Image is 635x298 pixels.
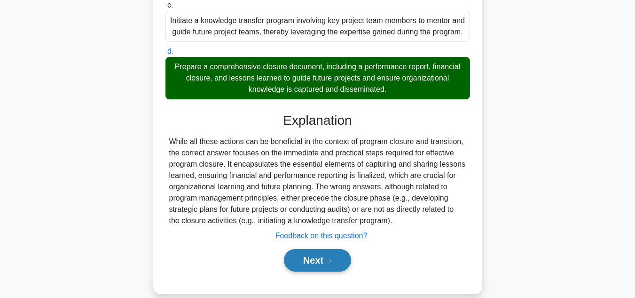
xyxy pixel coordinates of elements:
[167,47,173,55] span: d.
[284,249,351,272] button: Next
[165,57,470,99] div: Prepare a comprehensive closure document, including a performance report, financial closure, and ...
[275,232,368,240] a: Feedback on this question?
[169,136,466,226] div: While all these actions can be beneficial in the context of program closure and transition, the c...
[167,1,173,9] span: c.
[171,113,464,129] h3: Explanation
[165,11,470,42] div: Initiate a knowledge transfer program involving key project team members to mentor and guide futu...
